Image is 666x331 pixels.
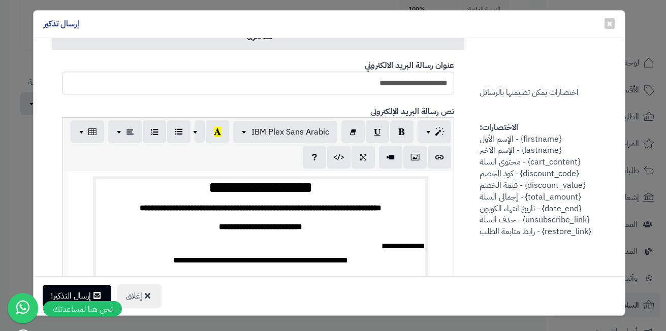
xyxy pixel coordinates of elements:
[117,284,162,308] button: إغلاق
[365,59,454,72] b: عنوان رسالة البريد الالكتروني
[607,16,613,31] span: ×
[480,26,591,238] span: اختصارات يمكن تضيمنها بالرسائل {firstname} - الإسم الأول {lastname} - الإسم الأخير {cart_content}...
[251,126,329,138] span: IBM Plex Sans Arabic
[497,22,569,38] label: الرسالة المرسلة للعميل:
[43,285,111,307] button: إرسال التذكير!
[480,121,518,134] strong: الاختصارات:
[44,18,79,30] h4: إرسال تذكير
[370,106,454,118] b: نص رسالة البريد الإلكتروني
